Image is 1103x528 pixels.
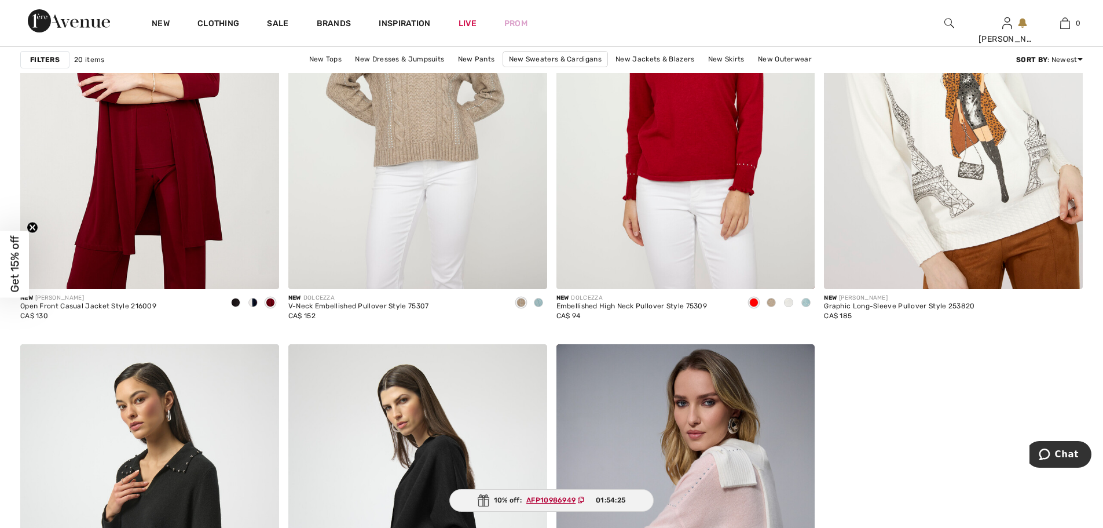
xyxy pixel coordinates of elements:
iframe: Small video preview of a live video [9,390,81,521]
a: Sign In [1002,17,1012,28]
div: Embellished High Neck Pullover Style 75309 [556,303,708,311]
span: Inspiration [379,19,430,31]
img: Gift.svg [478,494,489,507]
strong: Filters [30,54,60,65]
span: Get 15% off [8,236,21,293]
div: Graphic Long-Sleeve Pullover Style 253820 [824,303,974,311]
div: Oatmeal [763,294,780,313]
div: : Newest [1016,54,1083,65]
strong: Sort By [1016,56,1047,64]
img: search the website [944,16,954,30]
div: Off-white [780,294,797,313]
div: Seafoam [530,294,547,313]
a: Sale [267,19,288,31]
div: V-Neck Embellished Pullover Style 75307 [288,303,429,311]
span: CA$ 94 [556,312,581,320]
div: [PERSON_NAME] [979,33,1035,45]
span: CA$ 130 [20,312,48,320]
a: Live [459,17,477,30]
div: Cabernet [262,294,279,313]
iframe: Opens a widget where you can chat to one of our agents [1029,441,1091,470]
span: CA$ 185 [824,312,852,320]
ins: AFP10986949 [526,496,576,504]
a: New Pants [452,52,501,67]
span: New [288,294,301,301]
div: DOLCEZZA [556,294,708,303]
a: Prom [504,17,527,30]
div: Midnight [244,294,262,313]
img: My Bag [1060,16,1070,30]
span: 01:54:25 [596,495,625,505]
a: New Dresses & Jumpsuits [349,52,450,67]
span: New [20,294,33,301]
a: New Tops [303,52,347,67]
a: New Sweaters & Cardigans [503,51,608,67]
div: Open Front Casual Jacket Style 216009 [20,303,156,311]
span: 20 items [74,54,104,65]
span: CA$ 152 [288,312,316,320]
div: 10% off: [449,489,654,512]
div: Red [745,294,763,313]
a: Clothing [197,19,239,31]
a: New Skirts [702,52,750,67]
a: Brands [317,19,351,31]
span: New [824,294,837,301]
button: Close teaser [27,221,38,233]
div: [PERSON_NAME] [824,294,974,303]
span: 0 [1076,18,1080,28]
a: New Jackets & Blazers [610,52,700,67]
div: Oatmeal [512,294,530,313]
a: New Outerwear [752,52,818,67]
img: My Info [1002,16,1012,30]
div: [PERSON_NAME] [20,294,156,303]
div: Seafoam [797,294,815,313]
a: New [152,19,170,31]
div: DOLCEZZA [288,294,429,303]
a: 0 [1036,16,1093,30]
img: 1ère Avenue [28,9,110,32]
div: Black [227,294,244,313]
span: New [556,294,569,301]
